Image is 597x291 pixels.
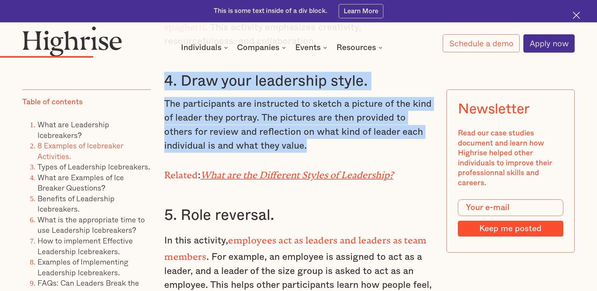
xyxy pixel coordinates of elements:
div: Individuals [181,44,230,51]
div: Individuals [181,44,222,51]
a: Types of Leadership Icebreakers. [37,161,150,172]
p: The participants are instructed to sketch a picture of the kind of leader they portray. The pictu... [164,97,432,153]
a: What is the appropriate time to use Leadership Icebreakers? [37,214,145,236]
a: Benefits of Leadership Icebreakers. [37,192,115,215]
div: Newsletter [458,101,530,117]
a: Apply now [523,34,575,53]
img: Cross icon [573,12,580,19]
strong: Related [164,170,198,176]
div: Events [295,44,321,51]
div: Resources [336,44,376,51]
input: Your e-mail [458,199,563,216]
a: Examples of Implementing Leadership Icebreakers. [37,256,128,278]
div: This is some text inside of a div block. [214,7,327,15]
a: Schedule a demo [443,34,519,52]
a: How to implement Effective Leadership Icebreakers. [37,235,133,257]
div: Resources [336,44,384,51]
div: Events [295,44,329,51]
a: 8 Examples of Icebreaker Activities. [37,140,123,162]
div: Read our case studies document and learn how Highrise helped other individuals to improve their p... [458,128,563,188]
img: Highrise logo [22,26,122,56]
p: : [164,166,432,182]
div: Table of contents [22,97,83,107]
a: What are Examples of Ice Breaker Questions? [37,171,124,194]
strong: employees act as leaders and leaders as team members [164,235,426,257]
h3: 5. Role reversal. [164,206,432,225]
div: Companies [237,44,288,51]
a: Learn More [339,4,384,18]
form: Modal Form [458,199,563,237]
h3: 4. Draw your leadership style. [164,72,432,90]
input: Keep me posted [458,221,563,237]
div: Companies [237,44,279,51]
a: What are the Different Styles of Leadership? [200,170,393,176]
a: What are Leadership Icebreakers? [37,118,109,141]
